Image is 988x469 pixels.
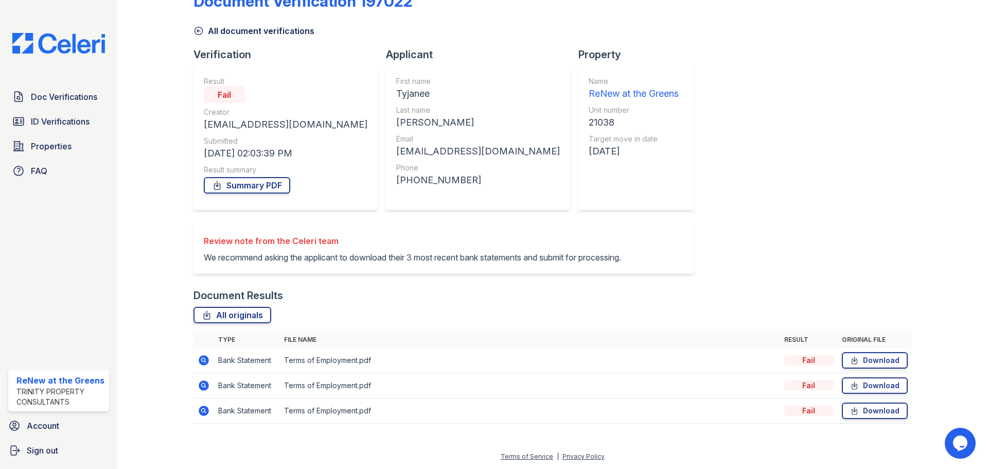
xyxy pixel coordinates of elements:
td: Terms of Employment.pdf [280,348,780,373]
div: [EMAIL_ADDRESS][DOMAIN_NAME] [204,117,367,132]
div: Last name [396,105,560,115]
a: Terms of Service [501,453,553,460]
div: Applicant [386,47,578,62]
div: Email [396,134,560,144]
th: Result [780,332,838,348]
td: Bank Statement [214,398,280,424]
div: Creator [204,107,367,117]
div: ReNew at the Greens [16,374,105,387]
div: 21038 [589,115,679,130]
th: File name [280,332,780,348]
a: Download [842,352,908,369]
div: Property [578,47,702,62]
th: Original file [838,332,912,348]
a: Summary PDF [204,177,290,194]
td: Terms of Employment.pdf [280,373,780,398]
span: Sign out [27,444,58,457]
div: Result [204,76,367,86]
div: Verification [193,47,386,62]
div: | [557,453,559,460]
a: FAQ [8,161,109,181]
img: CE_Logo_Blue-a8612792a0a2168367f1c8372b55b34899dd931a85d93a1a3d3e32e68fde9ad4.png [4,33,113,54]
a: Properties [8,136,109,157]
a: Download [842,377,908,394]
a: All originals [193,307,271,323]
th: Type [214,332,280,348]
a: Sign out [4,440,113,461]
a: All document verifications [193,25,314,37]
p: We recommend asking the applicant to download their 3 most recent bank statements and submit for ... [204,251,621,264]
div: Phone [396,163,560,173]
div: Submitted [204,136,367,146]
span: FAQ [31,165,47,177]
div: Tyjanee [396,86,560,101]
a: Download [842,403,908,419]
span: Account [27,420,59,432]
a: ID Verifications [8,111,109,132]
div: Name [589,76,679,86]
td: Bank Statement [214,348,280,373]
div: [DATE] [589,144,679,159]
div: Unit number [589,105,679,115]
div: Fail [784,380,834,391]
td: Terms of Employment.pdf [280,398,780,424]
div: Trinity Property Consultants [16,387,105,407]
a: Account [4,415,113,436]
iframe: chat widget [945,428,978,459]
a: Privacy Policy [562,453,605,460]
span: Properties [31,140,72,152]
div: Document Results [193,288,283,303]
div: [PERSON_NAME] [396,115,560,130]
a: Name ReNew at the Greens [589,76,679,101]
div: Fail [784,355,834,366]
div: ReNew at the Greens [589,86,679,101]
div: [EMAIL_ADDRESS][DOMAIN_NAME] [396,144,560,159]
div: Fail [784,406,834,416]
div: First name [396,76,560,86]
span: Doc Verifications [31,91,97,103]
span: ID Verifications [31,115,90,128]
div: [DATE] 02:03:39 PM [204,146,367,161]
div: Fail [204,86,245,103]
div: [PHONE_NUMBER] [396,173,560,187]
div: Review note from the Celeri team [204,235,621,247]
div: Target move in date [589,134,679,144]
a: Doc Verifications [8,86,109,107]
td: Bank Statement [214,373,280,398]
div: Result summary [204,165,367,175]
